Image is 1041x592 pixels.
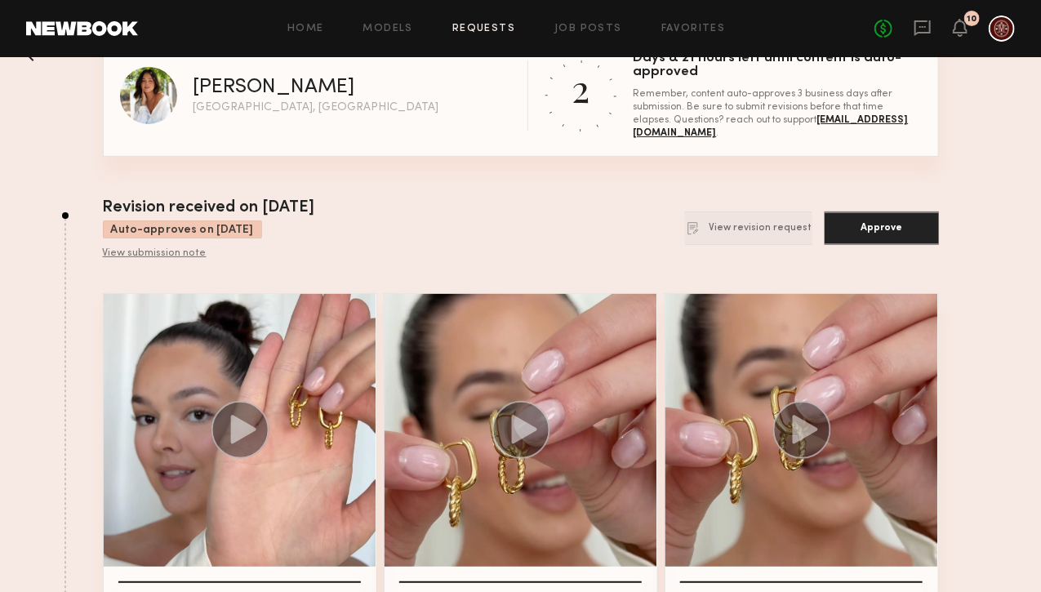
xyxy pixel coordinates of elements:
[554,24,622,34] a: Job Posts
[452,24,515,34] a: Requests
[661,24,726,34] a: Favorites
[968,15,977,24] div: 10
[103,247,315,260] div: View submission note
[634,51,922,79] div: Days & 21 hours left until content is auto-approved
[634,87,922,140] div: Remember, content auto-approves 3 business days after submission. Be sure to submit revisions bef...
[287,24,324,34] a: Home
[572,63,589,113] div: 2
[685,211,812,245] button: View revision request
[120,67,177,124] img: AnnaNoel O profile picture.
[825,211,939,245] button: Approve
[104,294,376,567] img: Asset
[363,24,413,34] a: Models
[103,220,262,238] div: Auto-approves on [DATE]
[385,294,657,567] img: Asset
[194,78,355,98] div: [PERSON_NAME]
[103,196,315,220] div: Revision received on [DATE]
[194,102,439,114] div: [GEOGRAPHIC_DATA], [GEOGRAPHIC_DATA]
[665,294,938,567] img: Asset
